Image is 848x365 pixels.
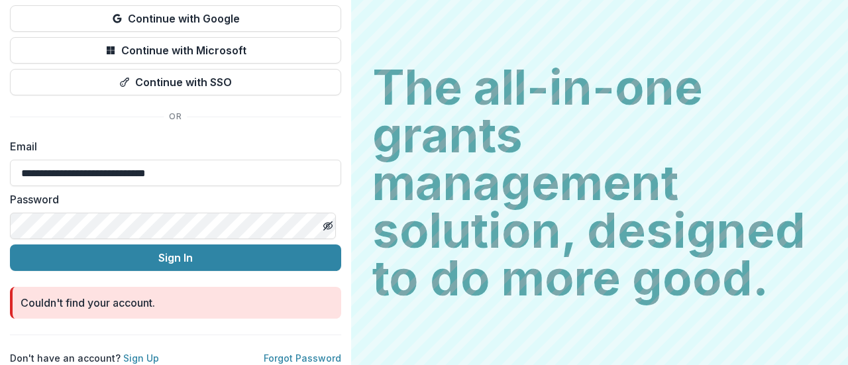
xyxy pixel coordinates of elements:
[10,5,341,32] button: Continue with Google
[21,295,155,311] div: Couldn't find your account.
[10,37,341,64] button: Continue with Microsoft
[10,191,333,207] label: Password
[123,352,159,364] a: Sign Up
[10,351,159,365] p: Don't have an account?
[10,69,341,95] button: Continue with SSO
[10,138,333,154] label: Email
[317,215,339,236] button: Toggle password visibility
[10,244,341,271] button: Sign In
[264,352,341,364] a: Forgot Password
